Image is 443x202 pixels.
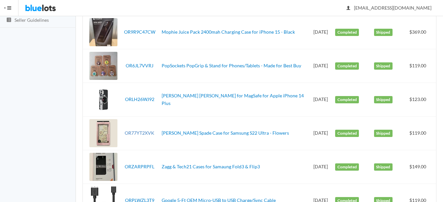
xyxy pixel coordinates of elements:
[335,29,359,36] label: Completed
[403,150,436,184] td: $149.00
[125,96,154,102] a: ORLH26WJ92
[162,63,301,68] a: PopSockets PopGrip & Stand for Phones/Tablets - Made for Best Buy
[162,93,304,106] a: [PERSON_NAME] [PERSON_NAME] for MagSafe for Apple iPhone 14 Plus
[335,96,359,103] label: Completed
[374,163,393,171] label: Shipped
[126,63,153,68] a: OR6JL7VVRJ
[125,164,154,169] a: ORZARPRPFL
[162,164,260,169] a: Zagg & Tech21 Cases for Samaung Fold3 & Flip3
[310,16,332,49] td: [DATE]
[310,150,332,184] td: [DATE]
[374,130,393,137] label: Shipped
[6,17,12,23] ion-icon: list box
[345,5,352,12] ion-icon: person
[310,117,332,150] td: [DATE]
[347,5,431,11] span: [EMAIL_ADDRESS][DOMAIN_NAME]
[125,130,154,136] a: OR77YT2XVK
[403,83,436,117] td: $123.00
[335,163,359,171] label: Completed
[162,130,289,136] a: [PERSON_NAME] Spade Case for Samsung S22 Ultra - Flowers
[15,17,49,23] span: Seller Guidelines
[374,96,393,103] label: Shipped
[403,16,436,49] td: $369.00
[162,29,295,35] a: Mophie Juice Pack 2400mah Charging Case for iPhone 15 - Black
[374,62,393,70] label: Shipped
[124,29,155,35] a: OR9R9C47CW
[310,83,332,117] td: [DATE]
[335,130,359,137] label: Completed
[403,49,436,83] td: $119.00
[335,62,359,70] label: Completed
[403,117,436,150] td: $119.00
[310,49,332,83] td: [DATE]
[374,29,393,36] label: Shipped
